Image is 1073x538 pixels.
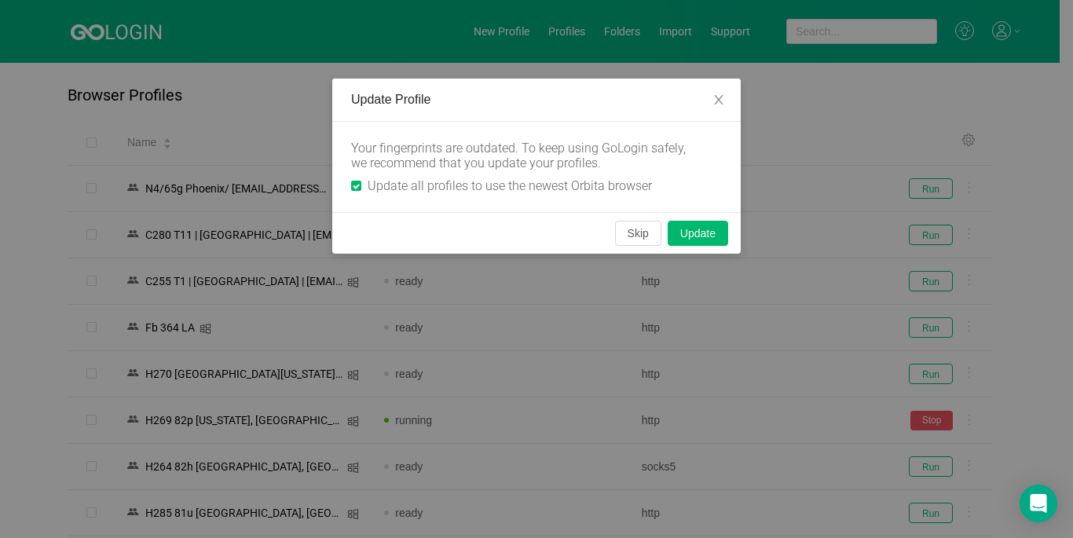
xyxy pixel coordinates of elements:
[668,221,728,246] button: Update
[1020,485,1057,522] div: Open Intercom Messenger
[351,141,697,170] div: Your fingerprints are outdated. To keep using GoLogin safely, we recommend that you update your p...
[712,93,725,106] i: icon: close
[361,178,658,193] span: Update all profiles to use the newest Orbita browser
[351,91,722,108] div: Update Profile
[697,79,741,123] button: Close
[615,221,661,246] button: Skip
